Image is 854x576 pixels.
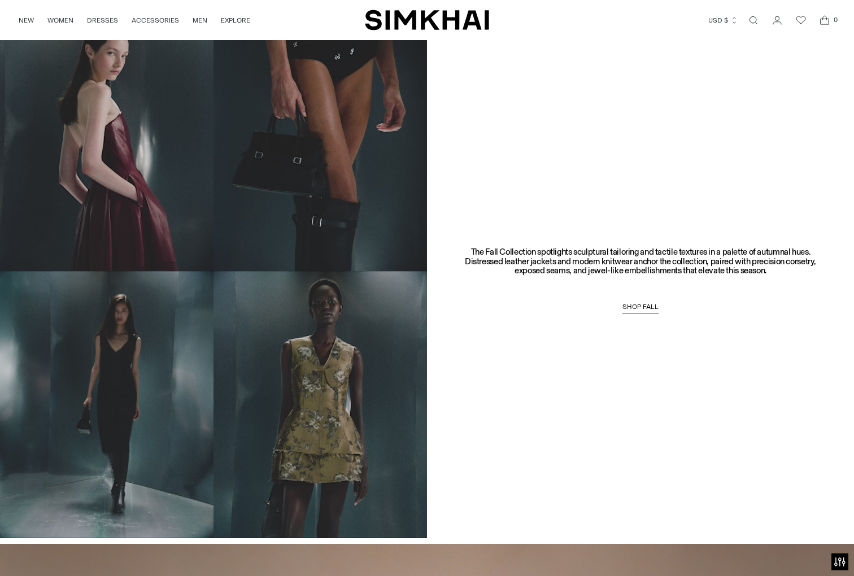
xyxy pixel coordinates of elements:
[193,8,207,33] a: MEN
[742,9,765,32] a: Open search modal
[221,8,250,33] a: EXPLORE
[132,8,179,33] a: ACCESSORIES
[790,9,812,32] a: Wishlist
[708,8,738,33] button: USD $
[87,8,118,33] a: DRESSES
[455,247,826,276] h3: The Fall Collection spotlights sculptural tailoring and tactile textures in a palette of autumnal...
[766,9,788,32] a: Go to the account page
[47,8,73,33] a: WOMEN
[813,9,836,32] a: Open cart modal
[365,9,489,31] a: SIMKHAI
[622,303,659,311] span: SHOP FALL
[622,303,659,314] a: SHOP FALL
[19,8,34,33] a: NEW
[830,15,840,25] span: 0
